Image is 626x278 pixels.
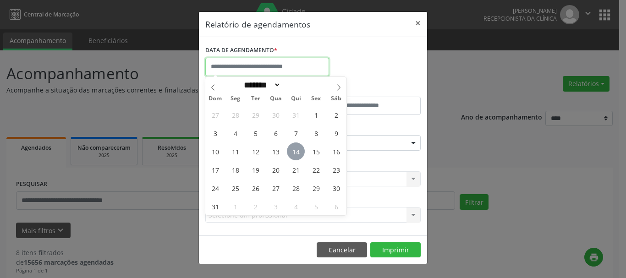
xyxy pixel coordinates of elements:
span: Agosto 10, 2025 [206,142,224,160]
button: Imprimir [370,242,421,258]
span: Agosto 5, 2025 [247,124,264,142]
span: Julho 27, 2025 [206,106,224,124]
span: Setembro 2, 2025 [247,197,264,215]
span: Setembro 5, 2025 [307,197,325,215]
span: Agosto 29, 2025 [307,179,325,197]
span: Agosto 26, 2025 [247,179,264,197]
span: Qui [286,96,306,102]
span: Agosto 30, 2025 [327,179,345,197]
span: Julho 31, 2025 [287,106,305,124]
label: DATA DE AGENDAMENTO [205,44,277,58]
span: Agosto 13, 2025 [267,142,285,160]
span: Agosto 9, 2025 [327,124,345,142]
span: Agosto 7, 2025 [287,124,305,142]
span: Dom [205,96,225,102]
span: Agosto 11, 2025 [226,142,244,160]
span: Agosto 20, 2025 [267,161,285,179]
span: Sáb [326,96,346,102]
span: Sex [306,96,326,102]
span: Seg [225,96,246,102]
span: Agosto 15, 2025 [307,142,325,160]
span: Setembro 6, 2025 [327,197,345,215]
span: Agosto 17, 2025 [206,161,224,179]
span: Agosto 25, 2025 [226,179,244,197]
select: Month [241,80,281,90]
span: Agosto 1, 2025 [307,106,325,124]
span: Julho 30, 2025 [267,106,285,124]
button: Cancelar [317,242,367,258]
span: Agosto 31, 2025 [206,197,224,215]
span: Agosto 4, 2025 [226,124,244,142]
span: Agosto 22, 2025 [307,161,325,179]
span: Qua [266,96,286,102]
span: Agosto 14, 2025 [287,142,305,160]
span: Agosto 28, 2025 [287,179,305,197]
h5: Relatório de agendamentos [205,18,310,30]
input: Year [281,80,311,90]
label: ATÉ [315,82,421,97]
span: Setembro 3, 2025 [267,197,285,215]
span: Setembro 1, 2025 [226,197,244,215]
span: Setembro 4, 2025 [287,197,305,215]
span: Agosto 2, 2025 [327,106,345,124]
span: Agosto 18, 2025 [226,161,244,179]
span: Agosto 21, 2025 [287,161,305,179]
span: Agosto 3, 2025 [206,124,224,142]
button: Close [409,12,427,34]
span: Agosto 16, 2025 [327,142,345,160]
span: Agosto 23, 2025 [327,161,345,179]
span: Agosto 27, 2025 [267,179,285,197]
span: Agosto 8, 2025 [307,124,325,142]
span: Agosto 12, 2025 [247,142,264,160]
span: Ter [246,96,266,102]
span: Julho 28, 2025 [226,106,244,124]
span: Agosto 19, 2025 [247,161,264,179]
span: Agosto 6, 2025 [267,124,285,142]
span: Julho 29, 2025 [247,106,264,124]
span: Agosto 24, 2025 [206,179,224,197]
